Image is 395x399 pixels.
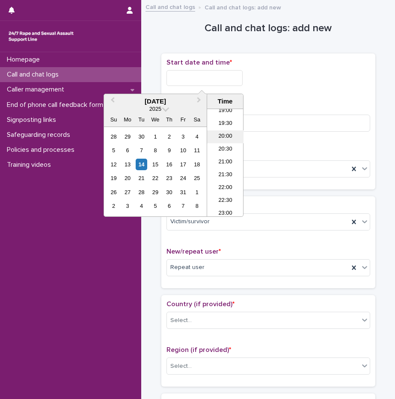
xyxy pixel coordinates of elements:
div: Choose Monday, October 6th, 2025 [122,145,133,156]
span: Region (if provided) [166,346,231,353]
div: Choose Friday, October 17th, 2025 [177,159,189,170]
div: Choose Friday, November 7th, 2025 [177,200,189,212]
p: Training videos [3,161,58,169]
div: Choose Monday, October 13th, 2025 [122,159,133,170]
div: Choose Sunday, October 12th, 2025 [108,159,119,170]
div: Choose Sunday, October 19th, 2025 [108,172,119,184]
div: Tu [136,114,147,125]
div: Choose Wednesday, October 22nd, 2025 [149,172,161,184]
div: Choose Thursday, October 9th, 2025 [163,145,175,156]
p: Policies and processes [3,146,81,154]
div: Choose Wednesday, November 5th, 2025 [149,200,161,212]
div: Choose Saturday, November 8th, 2025 [191,200,203,212]
div: Choose Saturday, October 11th, 2025 [191,145,203,156]
li: 22:00 [207,182,244,195]
p: Call and chat logs [3,71,65,79]
div: Choose Sunday, October 26th, 2025 [108,186,119,198]
span: 2025 [149,106,161,112]
div: Choose Friday, October 31st, 2025 [177,186,189,198]
div: Choose Sunday, September 28th, 2025 [108,131,119,142]
div: Choose Saturday, October 18th, 2025 [191,159,203,170]
div: Choose Wednesday, October 15th, 2025 [149,159,161,170]
h1: Call and chat logs: add new [161,22,375,35]
div: Choose Saturday, October 25th, 2025 [191,172,203,184]
div: Choose Monday, October 20th, 2025 [122,172,133,184]
div: Choose Tuesday, October 7th, 2025 [136,145,147,156]
div: Choose Wednesday, October 29th, 2025 [149,186,161,198]
li: 20:00 [207,130,244,143]
div: month 2025-10 [107,130,204,213]
span: Victim/survivor [170,217,210,226]
div: Choose Friday, October 10th, 2025 [177,145,189,156]
div: Th [163,114,175,125]
div: [DATE] [104,98,207,105]
div: Choose Friday, October 3rd, 2025 [177,131,189,142]
div: Choose Tuesday, September 30th, 2025 [136,131,147,142]
div: Choose Monday, September 29th, 2025 [122,131,133,142]
li: 22:30 [207,195,244,207]
span: Start date and time [166,59,232,66]
div: Choose Thursday, October 2nd, 2025 [163,131,175,142]
div: Choose Tuesday, October 28th, 2025 [136,186,147,198]
li: 19:00 [207,105,244,118]
li: 21:00 [207,156,244,169]
div: Choose Thursday, October 16th, 2025 [163,159,175,170]
p: Signposting links [3,116,63,124]
p: Homepage [3,56,47,64]
span: New/repeat user [166,248,221,255]
div: Choose Wednesday, October 8th, 2025 [149,145,161,156]
img: rhQMoQhaT3yELyF149Cw [7,28,75,45]
div: Choose Monday, November 3rd, 2025 [122,200,133,212]
p: End of phone call feedback form [3,101,110,109]
a: Call and chat logs [146,2,195,12]
div: Choose Tuesday, November 4th, 2025 [136,200,147,212]
div: Choose Thursday, October 23rd, 2025 [163,172,175,184]
li: 23:00 [207,207,244,220]
div: Fr [177,114,189,125]
div: Choose Thursday, November 6th, 2025 [163,200,175,212]
div: Choose Tuesday, October 14th, 2025 [136,159,147,170]
div: Select... [170,362,192,371]
div: Time [209,98,241,105]
div: Mo [122,114,133,125]
p: Caller management [3,86,71,94]
div: Choose Thursday, October 30th, 2025 [163,186,175,198]
div: Su [108,114,119,125]
li: 19:30 [207,118,244,130]
p: Call and chat logs: add new [205,2,281,12]
div: Choose Wednesday, October 1st, 2025 [149,131,161,142]
div: Choose Sunday, October 5th, 2025 [108,145,119,156]
p: Safeguarding records [3,131,77,139]
div: Choose Friday, October 24th, 2025 [177,172,189,184]
div: Choose Saturday, October 4th, 2025 [191,131,203,142]
div: Choose Sunday, November 2nd, 2025 [108,200,119,212]
div: Sa [191,114,203,125]
button: Next Month [193,95,207,109]
div: Choose Saturday, November 1st, 2025 [191,186,203,198]
span: Repeat user [170,263,205,272]
button: Previous Month [105,95,119,109]
div: Choose Monday, October 27th, 2025 [122,186,133,198]
span: Country (if provided) [166,301,235,307]
div: We [149,114,161,125]
li: 21:30 [207,169,244,182]
div: Choose Tuesday, October 21st, 2025 [136,172,147,184]
div: Select... [170,316,192,325]
li: 20:30 [207,143,244,156]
